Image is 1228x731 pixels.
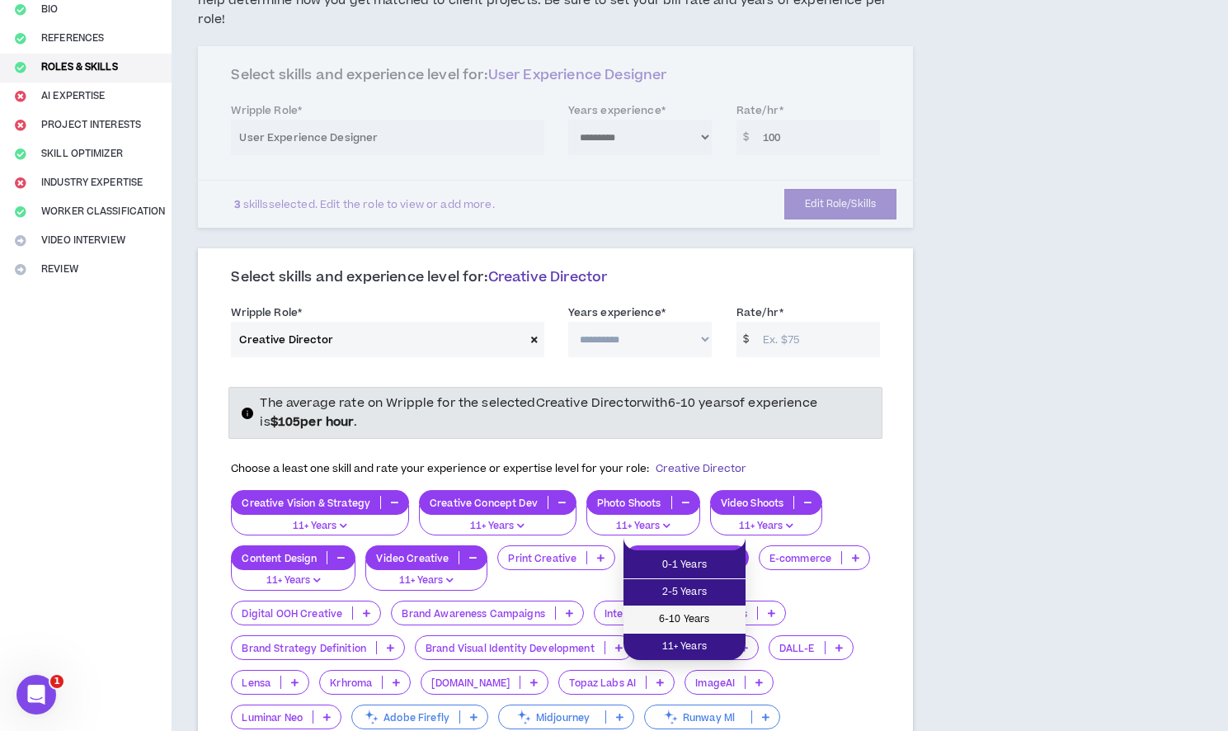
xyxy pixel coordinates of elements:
p: 11+ Years [597,519,689,534]
p: Midjourney [499,711,605,724]
p: E-commerce [760,552,841,564]
button: 11+ Years [231,505,409,536]
span: 1 [50,675,64,688]
p: DALL-E [769,642,825,654]
span: Creative Director [656,461,746,476]
p: Creative Concept Dev [420,497,548,509]
p: Brand Awareness Campaigns [392,607,555,620]
button: 11+ Years [586,505,700,536]
strong: $ 105 per hour [271,413,355,431]
p: Video Creative [366,552,459,564]
button: 11+ Years [365,559,487,591]
p: Topaz Labs AI [559,677,646,689]
p: Adobe Firefly [352,711,459,724]
button: 11+ Years [710,505,823,536]
span: info-circle [242,408,253,419]
span: The average rate on Wripple for the selected Creative Director with 6-10 years of experience is . [260,394,816,430]
span: $ [736,322,755,357]
p: Luminar Neo [232,711,313,724]
p: ImageAI [685,677,745,689]
span: 0-1 Years [633,556,736,574]
p: Creative Vision & Strategy [232,497,380,509]
p: 11+ Years [242,519,398,534]
p: 11+ Years [430,519,566,534]
p: Runway Ml [645,711,751,724]
span: 11+ Years [633,638,736,656]
p: Lensa [232,677,280,689]
p: 11+ Years [376,573,477,588]
button: 11+ Years [231,559,355,591]
span: Choose a least one skill and rate your experience or expertise level for your role: [231,461,746,476]
span: 2-5 Years [633,583,736,601]
span: 6-10 Years [633,611,736,629]
p: 11+ Years [721,519,812,534]
p: Video Shoots [711,497,794,509]
p: Brand Strategy Definition [232,642,376,654]
p: Integrated Brand Campaigns [595,607,757,620]
label: Wripple Role [231,299,302,326]
input: (e.g. User Experience, Visual & UI, Technical PM, etc.) [231,322,524,357]
p: Content Design [232,552,327,564]
span: Select skills and experience level for: [231,267,607,287]
input: Ex. $75 [755,322,880,357]
iframe: Intercom live chat [16,675,56,714]
button: 11+ Years [419,505,576,536]
p: Photo Shoots [587,497,671,509]
p: Brand Visual Identity Development [416,642,605,654]
p: 11+ Years [242,573,345,588]
label: Years experience [568,299,666,326]
p: [DOMAIN_NAME] [421,677,520,689]
p: Print Creative [498,552,586,564]
p: Digital OOH Creative [232,607,352,620]
p: Krhroma [320,677,382,689]
label: Rate/hr [736,299,783,326]
span: Creative Director [488,267,608,287]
